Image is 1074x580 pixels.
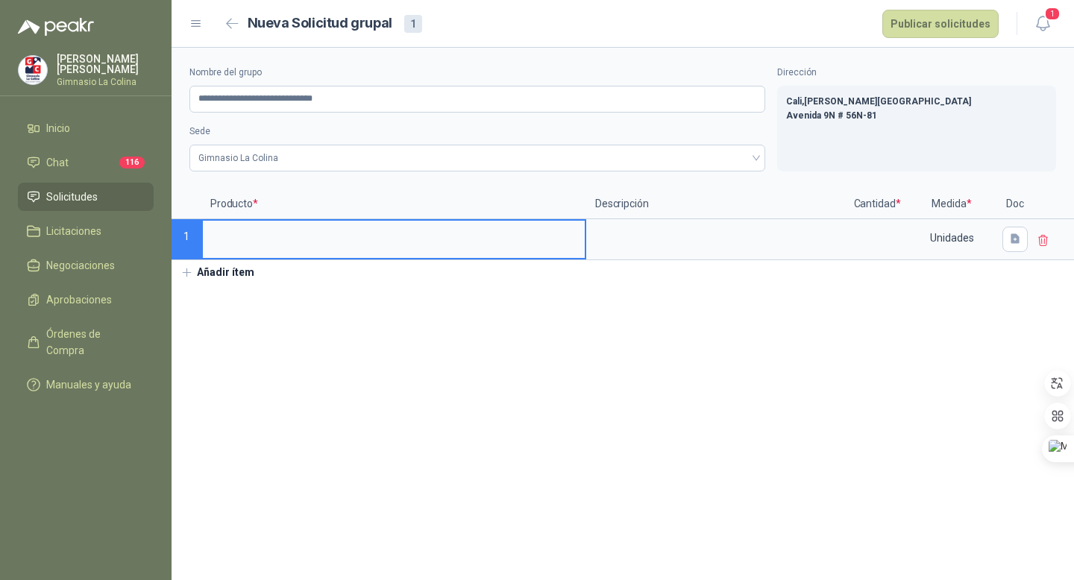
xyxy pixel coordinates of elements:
span: Órdenes de Compra [46,326,139,359]
a: Manuales y ayuda [18,371,154,399]
span: Chat [46,154,69,171]
span: 1 [1044,7,1061,21]
div: Unidades [908,221,995,255]
span: Manuales y ayuda [46,376,131,393]
span: Negociaciones [46,257,115,274]
span: Inicio [46,120,70,136]
label: Dirección [777,66,1056,80]
button: 1 [1029,10,1056,37]
p: Descripción [586,189,847,219]
div: 1 [404,15,422,33]
a: Licitaciones [18,217,154,245]
a: Inicio [18,114,154,142]
img: Logo peakr [18,18,94,36]
button: Publicar solicitudes [882,10,999,38]
h2: Nueva Solicitud grupal [248,13,392,34]
label: Sede [189,124,765,139]
span: Aprobaciones [46,291,112,308]
p: Producto [201,189,586,219]
span: 116 [119,157,145,168]
label: Nombre del grupo [189,66,765,80]
p: Avenida 9N # 56N-81 [786,109,1047,123]
a: Negociaciones [18,251,154,280]
img: Company Logo [19,56,47,84]
p: Cantidad [847,189,907,219]
p: [PERSON_NAME] [PERSON_NAME] [57,54,154,75]
a: Solicitudes [18,183,154,211]
span: Solicitudes [46,189,98,205]
button: Añadir ítem [172,260,263,286]
p: Doc [996,189,1034,219]
span: Gimnasio La Colina [198,147,756,169]
p: Gimnasio La Colina [57,78,154,86]
a: Aprobaciones [18,286,154,314]
a: Órdenes de Compra [18,320,154,365]
p: Cali , [PERSON_NAME][GEOGRAPHIC_DATA] [786,95,1047,109]
p: 1 [172,219,201,260]
p: Medida [907,189,996,219]
a: Chat116 [18,148,154,177]
span: Licitaciones [46,223,101,239]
